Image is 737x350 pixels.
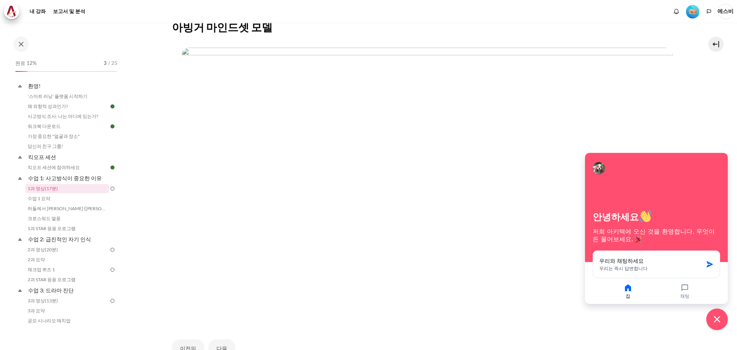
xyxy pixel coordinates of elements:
button: 언어 [703,6,715,17]
a: 왜 외향적 성과인가? [25,102,109,111]
font: 킥오프 세션에 참여하세요 [28,164,80,170]
font: 1과 영상(17분) [28,186,58,191]
a: 2과 영상(20분) [25,245,109,254]
img: 할 일 [109,297,116,304]
a: 3과 영상(13분) [25,296,109,305]
img: 레벨 #1 [686,5,699,18]
font: 수업 1 요약 [28,196,50,201]
font: 체크업 퀴즈 1 [28,267,55,272]
span: 무너지다 [16,287,24,294]
a: 가장 중요한 "얼굴과 장소" [25,132,109,141]
font: / 25 [108,60,117,66]
font: 수업 1: 사고방식이 중요한 이유 [28,175,102,181]
font: 3과 STAR 응용 프로그램 [28,328,76,333]
a: 수업 1 요약 [25,194,109,203]
font: 당신의 친구 그룹! [28,143,63,149]
font: 3과 영상(13분) [28,298,58,304]
a: 공모 시나리오 매치업 [25,316,109,325]
font: 2과 영상(20분) [28,247,58,252]
font: 공모 시나리오 매치업 [28,318,71,323]
font: 내 강좌 [30,8,46,14]
a: 수업 3: 드라마 진단 [27,285,109,295]
font: 환영! [28,83,41,89]
a: 사고방식 조사: 나는 어디에 있는가? [25,112,109,121]
div: 12% [15,71,28,72]
a: 체크업 퀴즈 1 [25,265,109,274]
div: 레벨 #1 [686,4,699,18]
font: 에스비 [717,8,734,14]
a: 킥오프 세션에 참여하세요 [25,163,109,172]
font: 1과 STAR 응용 프로그램 [28,226,76,231]
font: 3과 요약 [28,308,45,314]
a: 1과 영상(17분) [25,184,109,193]
span: 무너지다 [16,153,24,161]
a: 수업 1: 사고방식이 중요한 이유 [27,173,109,183]
img: 완료 [109,164,116,171]
img: 건축가 [6,6,17,17]
a: 환영! [27,81,109,91]
a: 건축가 건축가 [4,4,23,19]
font: 보고서 및 분석 [53,8,85,14]
a: 당신의 친구 그룹! [25,142,109,151]
img: 할 일 [109,246,116,253]
font: 워크북 다운로드 [28,123,61,129]
span: 무너지다 [16,236,24,243]
font: 완료 12% [15,60,36,66]
font: 크로스워드 열풍 [28,216,61,221]
font: 사고방식 조사: 나는 어디에 있는가? [28,113,98,119]
img: 할 일 [109,185,116,192]
font: 2과 STAR 응용 프로그램 [28,277,76,282]
font: 허들에서 [PERSON_NAME] ([PERSON_NAME]의 이야기) [28,206,143,211]
font: 3 [104,60,107,66]
img: 완료 [109,103,116,110]
a: 크로스워드 열풍 [25,214,109,223]
span: 무너지다 [16,82,24,90]
font: '스마트 러닝' 플랫폼 시작하기 [28,93,88,99]
a: 허들에서 [PERSON_NAME] ([PERSON_NAME]의 이야기) [25,204,109,213]
a: 2과 요약 [25,255,109,264]
div: 새 알림이 없는 알림 창 표시 [671,6,682,17]
a: '스마트 러닝' 플랫폼 시작하기 [25,92,109,101]
img: 할 일 [109,266,116,273]
span: 무너지다 [16,174,24,182]
a: 레벨 #1 [683,4,702,18]
a: 킥오프 세션 [27,152,109,162]
font: 킥오프 세션 [28,154,56,160]
a: 1과 STAR 응용 프로그램 [25,224,109,233]
font: 수업 2: 급진적인 자기 인식 [28,236,91,242]
font: 수업 3: 드라마 진단 [28,287,74,294]
font: 2과 요약 [28,257,45,262]
a: 워크북 다운로드 [25,122,109,131]
a: 3과 요약 [25,306,109,315]
a: 수업 2: 급진적인 자기 인식 [27,234,109,244]
font: 아빙거 마인드셋 모델 [172,20,273,33]
a: 사용자 메뉴 [718,4,733,19]
font: 가장 중요한 "얼굴과 장소" [28,133,80,139]
a: 2과 STAR 응용 프로그램 [25,275,109,284]
font: 왜 외향적 성과인가? [28,103,68,109]
img: 완료 [109,123,116,130]
a: 3과 STAR 응용 프로그램 [25,326,109,335]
